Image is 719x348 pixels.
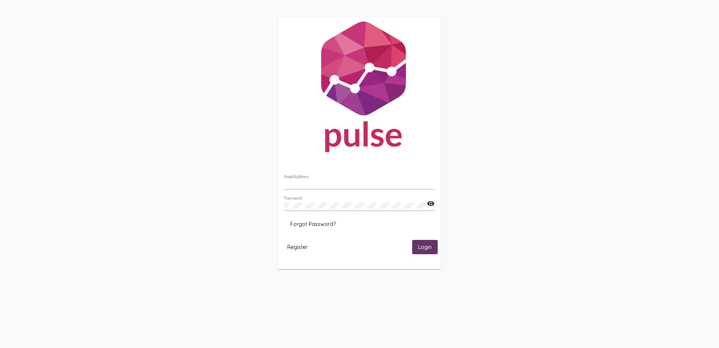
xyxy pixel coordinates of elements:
img: Pulse For Good Logo [278,17,441,160]
mat-icon: visibility [427,199,435,208]
span: Register [287,244,308,250]
span: Forgot Password? [290,221,336,227]
button: Forgot Password? [284,217,342,231]
button: Login [412,240,438,254]
span: Login [418,244,432,251]
button: Register [281,240,314,254]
